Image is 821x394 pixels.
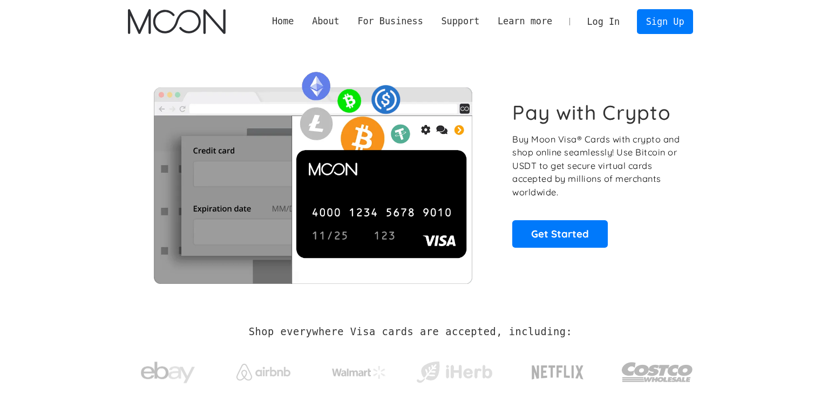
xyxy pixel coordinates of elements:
div: Learn more [488,15,561,28]
img: Walmart [332,366,386,379]
a: Get Started [512,220,608,247]
div: Learn more [498,15,552,28]
div: About [312,15,340,28]
div: Support [432,15,488,28]
a: Walmart [318,355,399,384]
img: ebay [141,356,195,390]
img: Airbnb [236,364,290,381]
a: Netflix [510,348,606,391]
h1: Pay with Crypto [512,100,671,125]
a: Log In [578,10,629,33]
a: Airbnb [223,353,303,386]
img: Moon Logo [128,9,226,34]
img: Netflix [531,359,585,386]
p: Buy Moon Visa® Cards with crypto and shop online seamlessly! Use Bitcoin or USDT to get secure vi... [512,133,681,199]
div: For Business [349,15,432,28]
img: Costco [621,352,694,392]
h2: Shop everywhere Visa cards are accepted, including: [249,326,572,338]
img: iHerb [414,358,494,386]
a: home [128,9,226,34]
div: About [303,15,348,28]
img: Moon Cards let you spend your crypto anywhere Visa is accepted. [128,64,498,283]
a: Home [263,15,303,28]
div: Support [441,15,479,28]
a: iHerb [414,348,494,392]
div: For Business [357,15,423,28]
a: Sign Up [637,9,693,33]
